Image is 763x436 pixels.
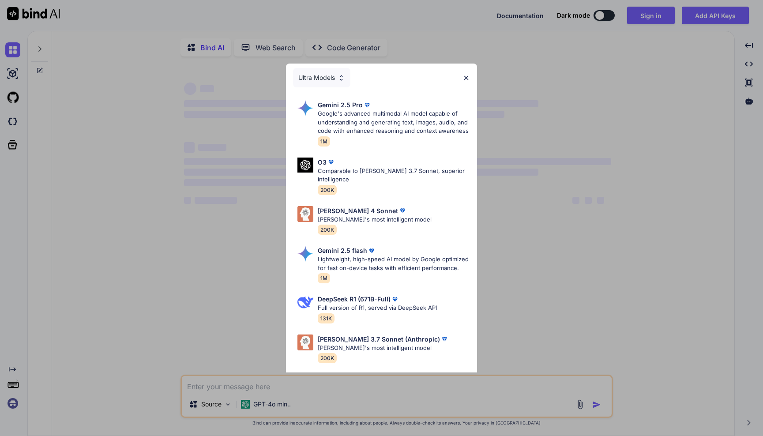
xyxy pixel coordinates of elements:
p: [PERSON_NAME] 4 Sonnet [318,206,398,215]
img: Pick Models [297,158,313,173]
p: Gemini 2.5 flash [318,246,367,255]
img: Pick Models [297,206,313,222]
img: premium [327,158,335,166]
img: Pick Models [297,246,313,262]
p: DeepSeek R1 (671B-Full) [318,294,391,304]
p: [PERSON_NAME]'s most intelligent model [318,215,432,224]
img: premium [398,206,407,215]
p: Google's advanced multimodal AI model capable of understanding and generating text, images, audio... [318,109,470,135]
span: 200K [318,185,337,195]
p: Gemini 2.5 Pro [318,100,363,109]
img: premium [363,101,372,109]
img: Pick Models [297,100,313,116]
span: 200K [318,353,337,363]
img: Pick Models [297,294,313,310]
span: 1M [318,136,330,147]
img: premium [391,295,399,304]
div: Ultra Models [293,68,350,87]
p: Comparable to [PERSON_NAME] 3.7 Sonnet, superior intelligence [318,167,470,184]
img: close [462,74,470,82]
p: [PERSON_NAME]'s most intelligent model [318,344,449,353]
p: [PERSON_NAME] 3.7 Sonnet (Anthropic) [318,335,440,344]
img: premium [440,335,449,343]
p: O3 [318,158,327,167]
p: Lightweight, high-speed AI model by Google optimized for fast on-device tasks with efficient perf... [318,255,470,272]
span: 200K [318,225,337,235]
img: Pick Models [338,74,345,82]
span: 131K [318,313,335,323]
p: Full version of R1, served via DeepSeek API [318,304,437,312]
img: Pick Models [297,335,313,350]
span: 1M [318,273,330,283]
img: premium [367,246,376,255]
